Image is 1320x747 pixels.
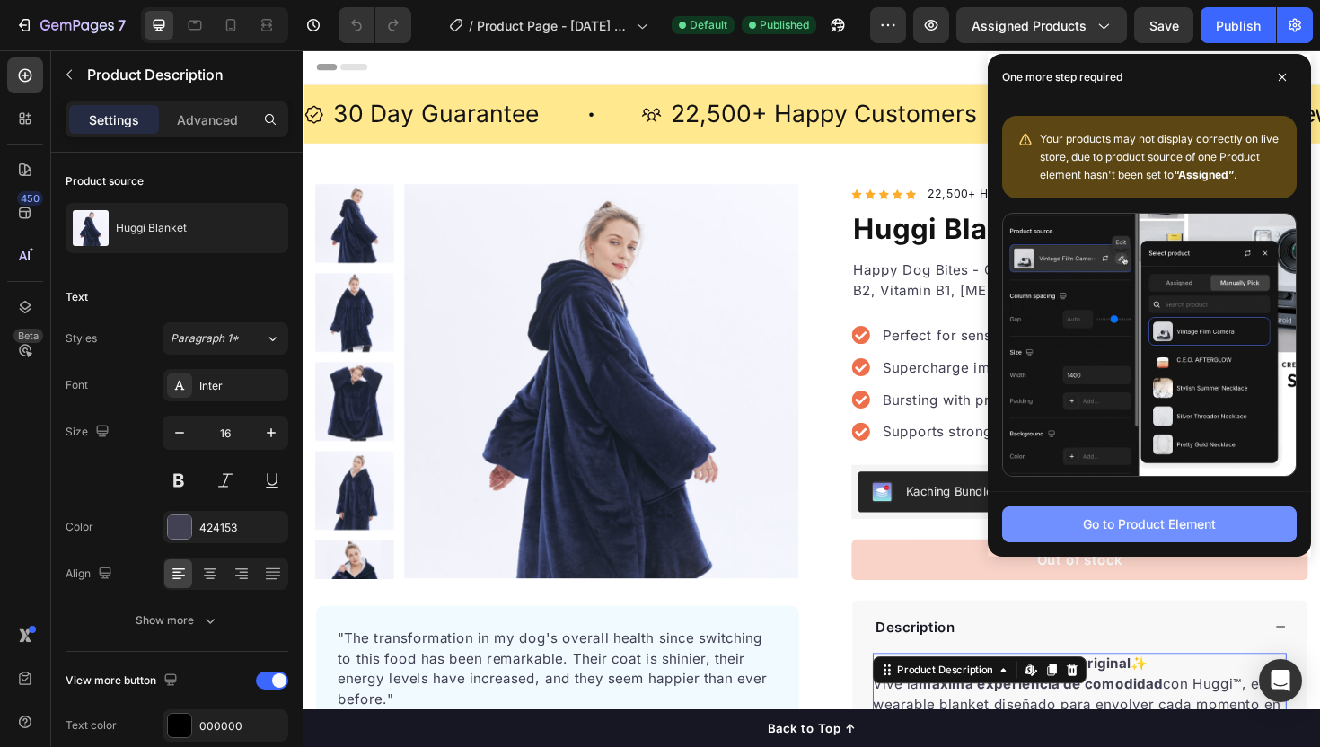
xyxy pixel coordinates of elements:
div: Product Description [626,648,735,664]
div: Product source [66,173,144,189]
p: Supports strong muscles, increases bone strength [614,393,974,415]
button: Out of stock [581,518,1064,561]
div: Inter [199,378,284,394]
div: Back to Top ↑ [492,708,585,727]
h1: Huggi Blanket [581,165,1064,214]
div: 424153 [199,520,284,536]
button: Assigned Products [956,7,1127,43]
button: Go to Product Element [1002,506,1297,542]
div: Font [66,377,88,393]
div: Text color [66,717,117,734]
div: Undo/Redo [339,7,411,43]
img: KachingBundles.png [603,457,624,479]
div: 000000 [199,718,284,734]
p: 7 [118,14,126,36]
span: Default [690,17,727,33]
img: product feature img [73,210,109,246]
p: 700+ 5-Star Reviews [854,50,1105,85]
div: Publish [1216,16,1261,35]
strong: Huggi™ – La Cobija Hoodie Original [622,640,877,658]
span: Your products may not display correctly on live store, due to product source of one Product eleme... [1040,132,1279,181]
button: Kaching Bundles [588,446,751,489]
div: Beta [13,329,43,343]
p: 22,500+ Happy Customers [390,50,714,85]
span: Assigned Products [972,16,1087,35]
strong: máxima experiencia de comodidad [653,662,911,680]
div: Align [66,562,116,586]
button: Paragraph 1* [163,322,288,355]
p: 22,500+ Happy Customers [662,144,824,162]
div: Text [66,289,88,305]
p: Advanced [177,110,238,129]
span: Product Page - [DATE] 20:36:21 [477,16,629,35]
p: Perfect for sensitive tummies [614,291,974,312]
p: Huggi Blanket [116,222,187,234]
p: Product Description [87,64,281,85]
span: Published [760,17,809,33]
button: 7 [7,7,134,43]
span: Save [1149,18,1179,33]
span: / [469,16,473,35]
div: View more button [66,669,181,693]
div: Open Intercom Messenger [1259,659,1302,702]
div: Styles [66,330,97,347]
div: Go to Product Element [1083,514,1216,533]
iframe: Design area [303,50,1320,747]
div: Size [66,420,113,444]
button: Show more [66,604,288,637]
div: Show more [136,611,219,629]
p: Bursting with protein, vitamins, and minerals [614,359,974,381]
button: Save [1134,7,1193,43]
p: Supercharge immunity System [614,325,974,347]
span: Paragraph 1* [171,330,239,347]
button: Publish [1201,7,1276,43]
div: 450 [17,191,43,206]
p: Happy Dog Bites - Contains Vitamin C, [MEDICAL_DATA], Vitamin B2, Vitamin B1, [MEDICAL_DATA] and ... [583,222,1062,265]
p: Description [606,600,691,621]
div: Out of stock [778,529,868,550]
p: ✨ ✨ Vive la con Huggi™, el wearable blanket diseñado para envolver cada momento en calidez y conf... [603,640,1035,744]
p: "The transformation in my dog's overall health since switching to this food has been remarkable. ... [37,611,502,698]
div: Color [66,519,93,535]
b: “Assigned” [1174,168,1234,181]
div: Kaching Bundles [638,457,736,476]
p: One more step required [1002,68,1122,86]
p: Settings [89,110,139,129]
